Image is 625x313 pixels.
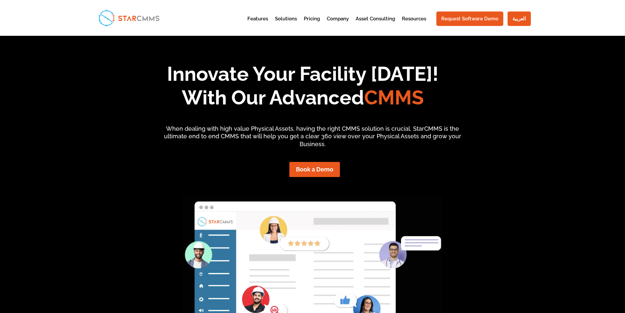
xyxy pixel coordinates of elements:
[289,162,340,177] a: Book a Demo
[508,11,531,26] a: العربية
[304,16,320,33] a: Pricing
[158,125,467,148] p: When dealing with high value Physical Assets, having the right CMMS solution is crucial. StarCMMS...
[96,7,162,29] img: StarCMMS
[327,16,349,33] a: Company
[247,16,268,33] a: Features
[402,16,426,33] a: Resources
[275,16,297,33] a: Solutions
[75,62,531,113] h1: Innovate Your Facility [DATE]! With Our Advanced
[364,86,424,109] span: CMMS
[436,11,503,26] a: Request Software Demo
[356,16,395,33] a: Asset Consulting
